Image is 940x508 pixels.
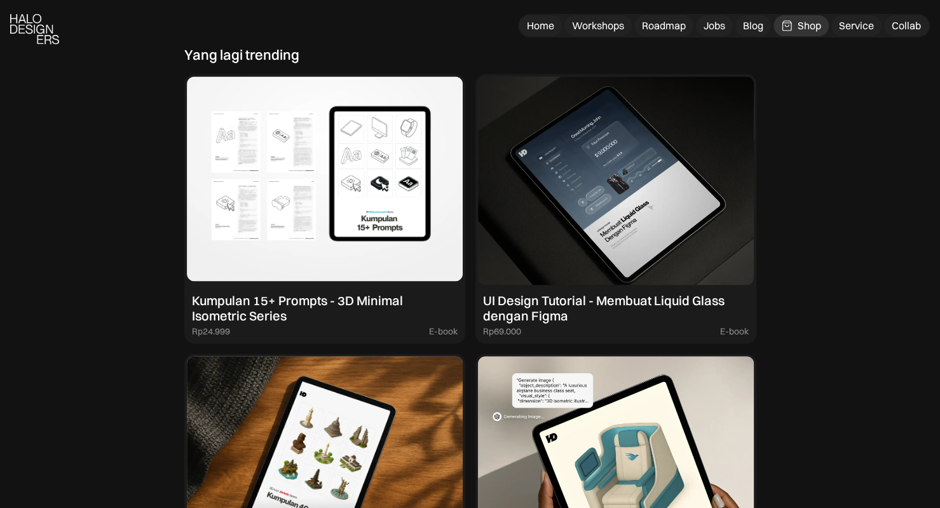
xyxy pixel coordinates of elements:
[704,19,725,32] div: Jobs
[429,326,458,336] div: E-book
[884,15,929,36] a: Collab
[564,15,632,36] a: Workshops
[831,15,882,36] a: Service
[892,19,921,32] div: Collab
[720,326,749,336] div: E-book
[798,19,821,32] div: Shop
[839,19,874,32] div: Service
[735,15,771,36] a: Blog
[192,326,230,336] div: Rp24.999
[483,326,521,336] div: Rp69.000
[634,15,693,36] a: Roadmap
[527,19,554,32] div: Home
[519,15,562,36] a: Home
[475,74,756,344] a: UI Design Tutorial - Membuat Liquid Glass dengan FigmaRp69.000E-book
[192,292,458,323] div: Kumpulan 15+ Prompts - 3D Minimal Isometric Series
[483,292,749,323] div: UI Design Tutorial - Membuat Liquid Glass dengan Figma
[184,46,299,63] div: Yang lagi trending
[642,19,686,32] div: Roadmap
[773,15,829,36] a: Shop
[743,19,763,32] div: Blog
[184,74,465,344] a: Kumpulan 15+ Prompts - 3D Minimal Isometric SeriesRp24.999E-book
[572,19,624,32] div: Workshops
[696,15,733,36] a: Jobs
